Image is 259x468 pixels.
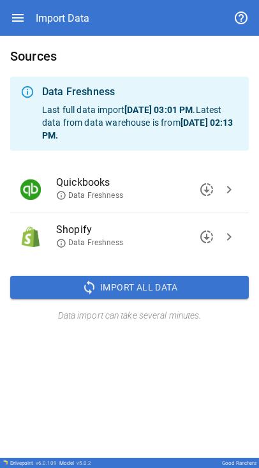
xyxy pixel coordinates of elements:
button: Import All Data [10,276,249,299]
span: sync [82,280,97,295]
span: v 5.0.2 [77,460,91,466]
span: Import All Data [100,280,177,296]
span: chevron_right [221,229,237,245]
img: Quickbooks [20,179,41,200]
span: chevron_right [221,182,237,197]
span: Quickbooks [56,175,218,190]
h6: Data import can take several minutes. [10,309,249,323]
div: Data Freshness [42,84,239,100]
div: Model [59,460,91,466]
span: downloading [199,229,214,245]
span: Shopify [56,222,218,238]
h6: Sources [10,46,249,66]
div: Good Ranchers [222,460,256,466]
div: Import Data [36,12,89,24]
b: [DATE] 02:13 PM . [42,117,233,140]
span: downloading [199,182,214,197]
span: v 6.0.109 [36,460,57,466]
div: Drivepoint [10,460,57,466]
span: Data Freshness [56,190,123,201]
p: Last full data import . Latest data from data warehouse is from [42,103,239,142]
b: [DATE] 03:01 PM [124,105,193,115]
span: Data Freshness [56,238,123,248]
img: Drivepoint [3,460,8,465]
img: Shopify [20,227,41,247]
